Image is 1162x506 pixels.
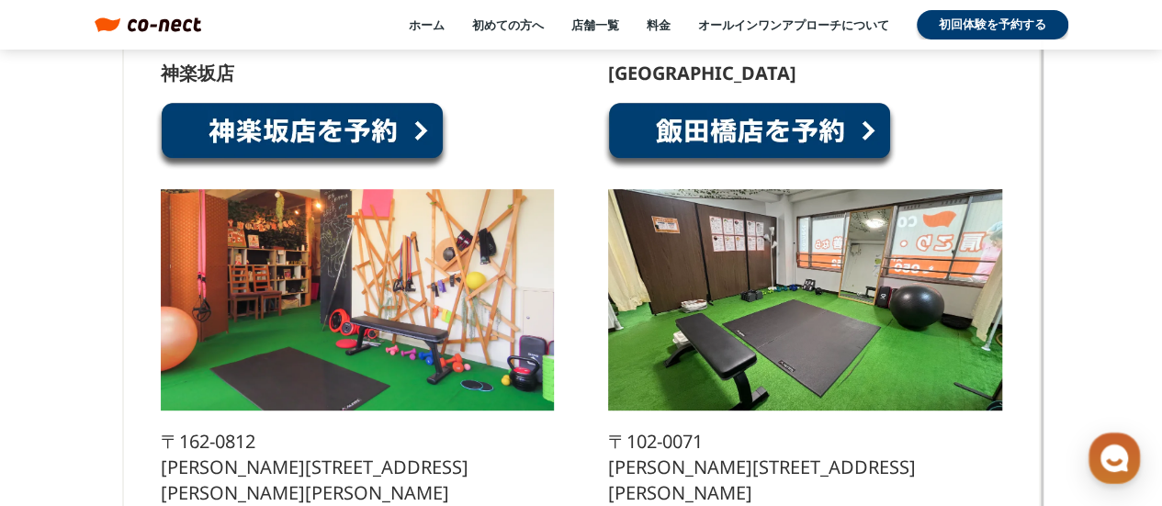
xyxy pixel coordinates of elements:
span: ホーム [47,381,80,396]
a: チャット [121,354,237,399]
span: 設定 [284,381,306,396]
a: 料金 [647,17,671,33]
a: 初回体験を予約する [917,10,1068,39]
a: 初めての方へ [472,17,544,33]
a: 店舗一覧 [571,17,619,33]
p: [GEOGRAPHIC_DATA] [608,64,796,83]
a: 設定 [237,354,353,399]
a: オールインワンアプローチについて [698,17,889,33]
a: ホーム [409,17,445,33]
p: 〒102-0071 [PERSON_NAME][STREET_ADDRESS][PERSON_NAME] [608,429,1001,506]
span: チャット [157,382,201,397]
p: 〒162-0812 [PERSON_NAME][STREET_ADDRESS][PERSON_NAME][PERSON_NAME] [161,429,554,506]
p: 神楽坂店 [161,64,234,83]
a: ホーム [6,354,121,399]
